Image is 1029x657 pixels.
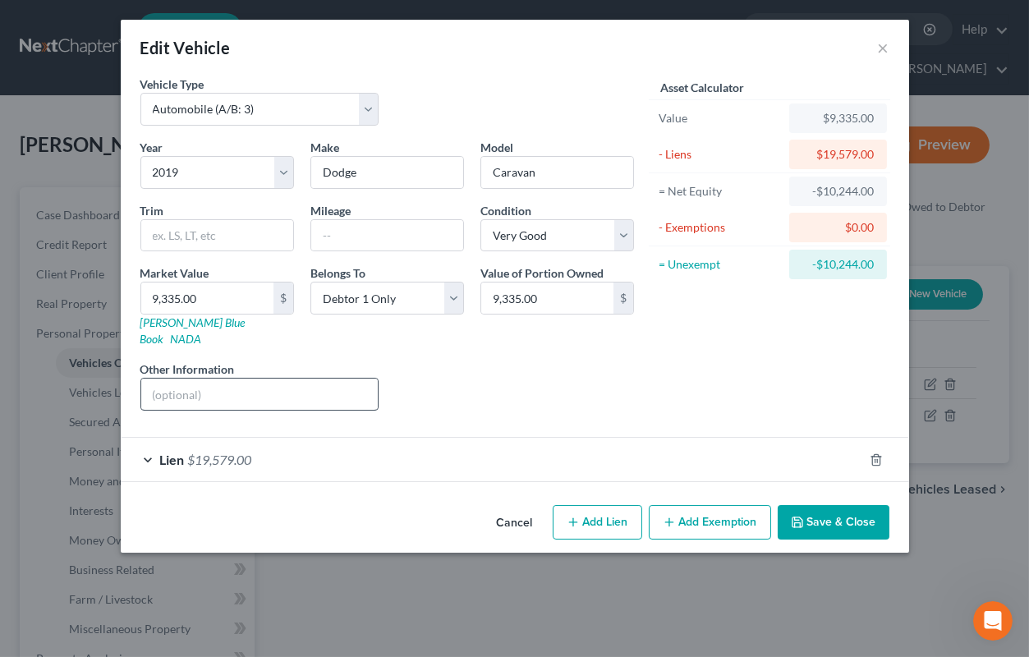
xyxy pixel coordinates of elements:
input: ex. Nissan [311,157,463,188]
div: = Net Equity [659,183,783,200]
input: -- [311,220,463,251]
button: Start recording [104,531,117,544]
h1: Operator [80,8,138,21]
label: Year [140,139,163,156]
iframe: Intercom live chat [973,601,1013,641]
p: The team can also help [80,21,204,37]
div: Apologies, [PERSON_NAME]. Could you please try refreshing your page? That maintenance should be c... [13,113,269,181]
label: Other Information [140,361,235,378]
input: 0.00 [481,283,613,314]
b: [EMAIL_ADDRESS][DOMAIN_NAME] [25,67,218,78]
div: Filing complete! [197,444,315,480]
div: $0.00 [802,219,874,236]
div: Sharon says… [13,195,315,232]
label: Market Value [140,264,209,282]
input: (optional) [141,379,379,410]
div: Apologies, [PERSON_NAME]. Could you please try refreshing your page? That maintenance should be c... [26,123,256,172]
div: - Liens [659,146,783,163]
div: Feel free to close this window and you’ll get an email when complete. The case status will change... [72,352,302,433]
div: Profile image for undefined [154,45,170,62]
div: Close [288,7,318,36]
div: OK [273,195,315,231]
div: $9,335.00 [802,110,874,126]
button: Cancel [484,507,546,540]
div: Edit Vehicle [140,36,231,59]
a: NADA [171,332,202,346]
label: Value of Portion Owned [480,264,604,282]
textarea: Message… [14,497,315,525]
button: × [878,38,889,57]
div: Amazing! Thanks for your patience, [PERSON_NAME]! [13,493,269,544]
button: Add Lien [553,505,642,540]
div: So this message needs to be changed: "Kick your feet up. We’ll take it from here. Your case will ... [72,279,302,343]
input: 0.00 [141,283,273,314]
button: Emoji picker [52,531,65,544]
span: Lien [160,452,185,467]
div: Value [659,110,783,126]
div: $ [613,283,633,314]
button: Save & Close [778,505,889,540]
span: Belongs To [310,266,365,280]
button: Upload attachment [25,531,39,544]
label: Model [480,139,513,156]
div: Filing complete! [210,454,302,471]
div: -$10,244.00 [802,256,874,273]
div: $19,579.00 [802,146,874,163]
div: = Unexempt [659,256,783,273]
label: Condition [480,202,531,219]
label: Mileage [310,202,351,219]
label: Asset Calculator [660,79,744,96]
label: Trim [140,202,164,219]
div: OK [286,204,302,221]
div: So this message needs to be changed: "Kick your feet up. We’ll take it from here. Your case will ... [59,269,315,442]
img: Profile image for Operator [47,9,73,35]
button: Send a message… [282,525,308,551]
button: Gif picker [78,531,91,544]
div: was added to the conversation [23,65,305,94]
div: -$10,244.00 [802,183,874,200]
label: Vehicle Type [140,76,204,93]
div: Uploading now. [201,232,315,269]
span: $19,579.00 [188,452,252,467]
div: Sharon says… [13,43,315,113]
div: Sharon says… [13,444,315,494]
div: Uploading now. [214,242,302,259]
button: go back [11,7,42,38]
div: Emma says… [13,493,315,558]
div: - Exemptions [659,219,783,236]
div: Sharon says… [13,232,315,270]
div: Emma says… [13,113,315,195]
span: Make [310,140,339,154]
div: $ [273,283,293,314]
div: Sharon says… [13,269,315,443]
button: Home [257,7,288,38]
a: [PERSON_NAME] Blue Book [140,315,246,346]
input: ex. LS, LT, etc [141,220,293,251]
input: ex. Altima [481,157,633,188]
button: Add Exemption [649,505,771,540]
